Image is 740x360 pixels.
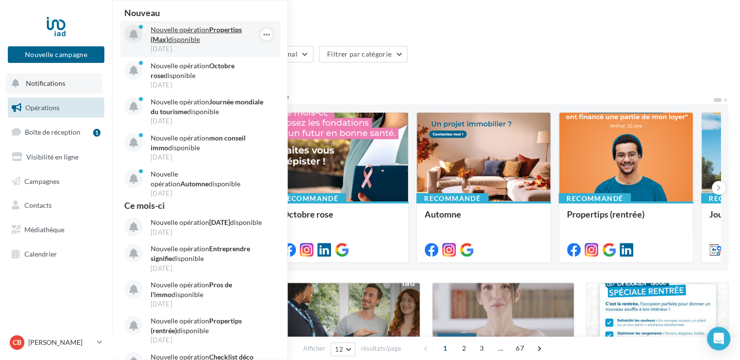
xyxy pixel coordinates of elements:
[13,338,21,347] span: CB
[416,193,488,204] div: Recommandé
[559,193,631,204] div: Recommandé
[6,147,106,167] a: Visibilité en ligne
[25,103,59,112] span: Opérations
[707,327,730,350] div: Open Intercom Messenger
[8,46,104,63] button: Nouvelle campagne
[335,345,343,353] span: 12
[303,344,325,353] span: Afficher
[456,340,472,356] span: 2
[26,79,65,87] span: Notifications
[282,209,400,229] div: Octobre rose
[124,16,728,30] div: Opérations marketing
[93,129,100,137] div: 1
[28,338,93,347] p: [PERSON_NAME]
[331,342,355,356] button: 12
[124,93,713,100] div: 6 opérations recommandées par votre enseigne
[493,340,508,356] span: ...
[425,209,543,229] div: Automne
[26,153,78,161] span: Visibilité en ligne
[567,209,685,229] div: Propertips (rentrée)
[6,73,102,94] button: Notifications
[6,195,106,216] a: Contacts
[24,201,52,209] span: Contacts
[319,46,408,62] button: Filtrer par catégorie
[6,244,106,264] a: Calendrier
[6,171,106,192] a: Campagnes
[6,121,106,142] a: Boîte de réception1
[6,98,106,118] a: Opérations
[6,220,106,240] a: Médiathèque
[361,344,401,353] span: résultats/page
[8,333,104,352] a: CB [PERSON_NAME]
[274,193,346,204] div: Recommandé
[512,340,528,356] span: 67
[437,340,453,356] span: 1
[24,177,59,185] span: Campagnes
[24,225,64,234] span: Médiathèque
[474,340,489,356] span: 3
[24,250,57,258] span: Calendrier
[25,128,80,136] span: Boîte de réception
